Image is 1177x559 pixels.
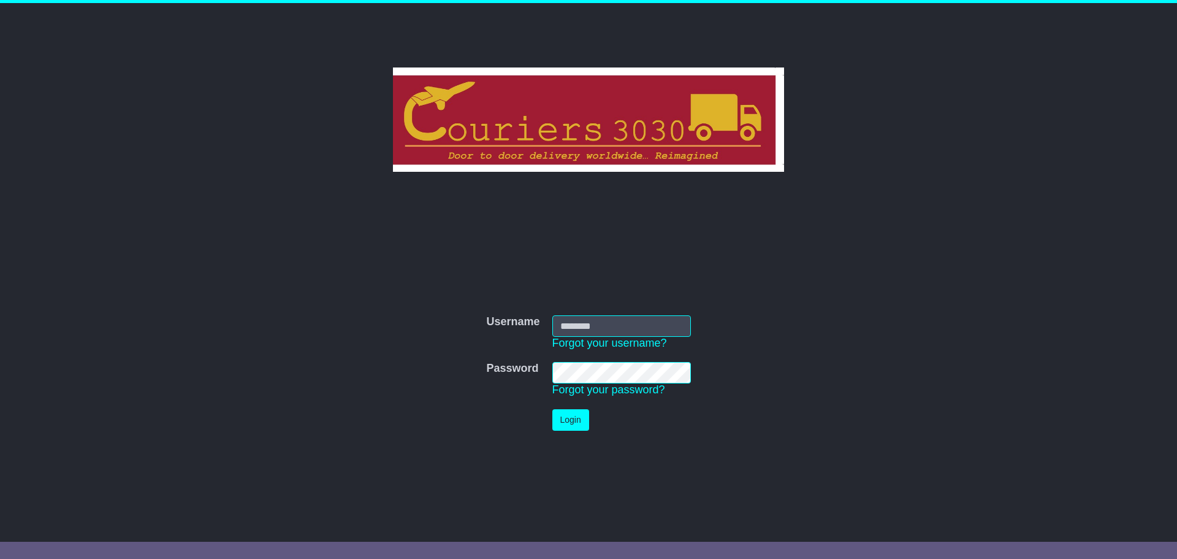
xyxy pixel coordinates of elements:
label: Password [486,362,538,376]
a: Forgot your username? [552,337,667,349]
button: Login [552,409,589,431]
img: Couriers 3030 [393,67,785,172]
a: Forgot your password? [552,384,665,396]
label: Username [486,315,539,329]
